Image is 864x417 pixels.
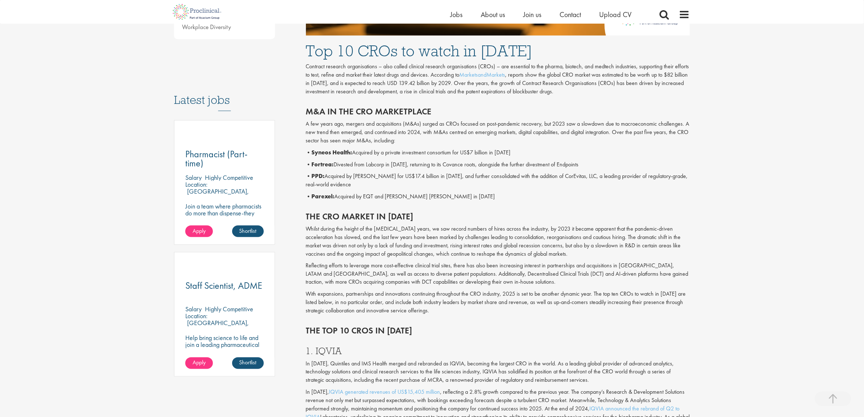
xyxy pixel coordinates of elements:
[329,388,440,396] a: IQVIA generated revenues of US$15,405 million
[185,203,264,223] p: Join a team where pharmacists do more than dispense-they drive progress.
[306,149,690,157] p: • Acquired by a private investment consortium for US$7 billion in [DATE]
[306,172,690,189] p: • Acquired by [PERSON_NAME] for US$17.4 billion in [DATE], and further consolidated with the addi...
[460,71,505,78] a: MarketsandMarkets
[306,62,690,96] p: Contract research organisations – also called clinical research organisations (CROs) – are essent...
[560,10,581,19] a: Contact
[312,193,335,200] b: Parexel:
[306,347,690,356] h3: 1. IQVIA
[306,193,690,201] p: • Acquired by EQT and [PERSON_NAME] [PERSON_NAME] in [DATE]
[306,43,690,59] h1: Top 10 CROs to watch in [DATE]
[205,305,253,313] p: Highly Competitive
[232,226,264,237] a: Shortlist
[306,360,690,385] p: In [DATE], Quintiles and IMS Health merged and rebranded as IQVIA, becoming the largest CRO in th...
[182,23,231,31] a: Workplace Diversity
[185,312,207,320] span: Location:
[312,172,325,180] b: PPD:
[306,212,690,221] h2: The CRO market in [DATE]
[185,187,249,202] p: [GEOGRAPHIC_DATA], [GEOGRAPHIC_DATA]
[185,150,264,168] a: Pharmacist (Part-time)
[185,148,247,169] span: Pharmacist (Part-time)
[174,76,275,111] h3: Latest jobs
[185,226,213,237] a: Apply
[306,262,690,287] p: Reflecting efforts to leverage more cost-effective clinical trial sites, there has also been incr...
[193,359,206,367] span: Apply
[306,290,690,315] p: With expansions, partnerships and innovations continuing throughout the CRO industry, 2025 is set...
[312,149,352,156] b: Syneos Health:
[185,357,213,369] a: Apply
[312,161,334,168] b: Fortrea:
[523,10,541,19] a: Join us
[306,107,690,116] h2: M&A in the CRO marketplace
[599,10,632,19] a: Upload CV
[205,173,253,182] p: Highly Competitive
[450,10,463,19] a: Jobs
[481,10,505,19] a: About us
[306,225,690,258] p: Whilst during the height of the [MEDICAL_DATA] years, we saw record numbers of hires across the i...
[306,161,690,169] p: • Divested from Labcorp in [DATE], returning to its Covance roots, alongside the further divestme...
[232,357,264,369] a: Shortlist
[306,326,690,336] h2: The top 10 CROs in [DATE]
[185,319,249,334] p: [GEOGRAPHIC_DATA], [GEOGRAPHIC_DATA]
[185,280,262,292] span: Staff Scientist, ADME
[185,180,207,189] span: Location:
[306,120,690,145] p: A few years ago, mergers and acquisitions (M&As) surged as CROs focused on post-pandemic recovery...
[185,173,202,182] span: Salary
[185,282,264,291] a: Staff Scientist, ADME
[185,305,202,313] span: Salary
[185,335,264,376] p: Help bring science to life and join a leading pharmaceutical company to play a key role in delive...
[193,227,206,235] span: Apply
